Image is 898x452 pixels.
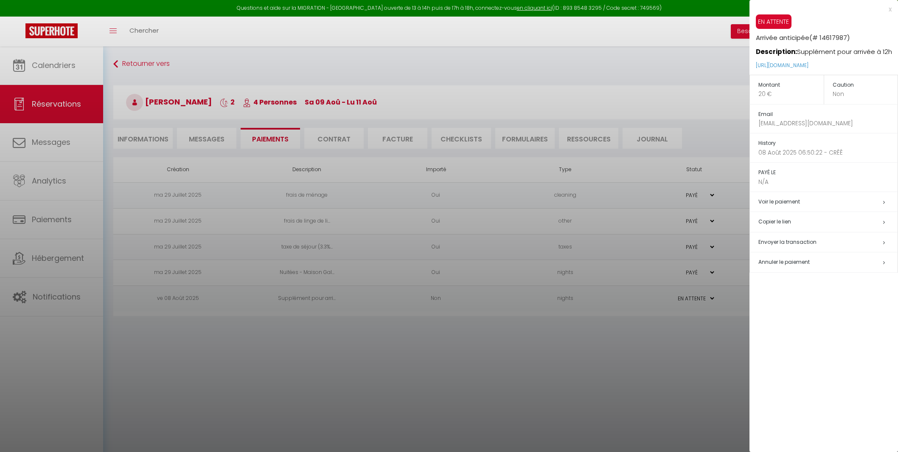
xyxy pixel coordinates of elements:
[758,110,898,119] h5: Email
[758,119,898,128] p: [EMAIL_ADDRESS][DOMAIN_NAME]
[758,80,824,90] h5: Montant
[758,258,810,266] span: Annuler le paiement
[756,42,898,57] p: Supplément pour arrivée à 12h
[862,416,898,452] iframe: LiveChat chat widget
[756,62,808,69] a: [URL][DOMAIN_NAME]
[758,148,898,157] p: 08 Août 2025 06:50:22 - CRÊÊ
[756,47,797,56] strong: Description:
[756,14,791,29] span: EN ATTENTE
[758,238,817,246] span: Envoyer la transaction
[749,4,892,14] div: x
[833,80,898,90] h5: Caution
[756,29,898,42] h5: Arrivée anticipée
[758,178,898,186] p: N/A
[758,217,898,227] h5: Copier le lien
[833,90,898,99] p: Non
[758,198,800,205] a: Voir le paiement
[809,33,850,42] span: (# 14617987)
[758,168,898,178] h5: PAYÉ LE
[758,138,898,148] h5: History
[758,90,824,99] p: 20 €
